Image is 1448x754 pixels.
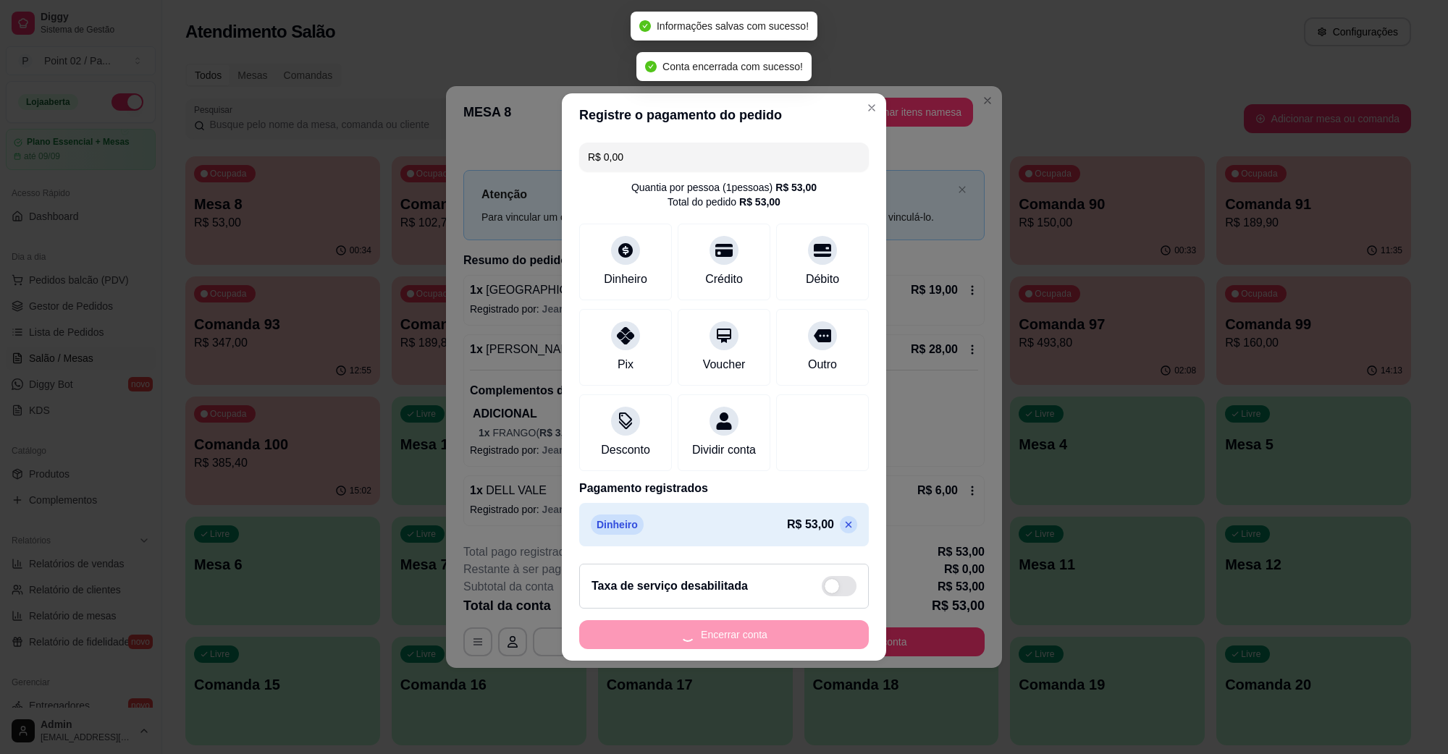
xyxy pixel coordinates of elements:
div: Quantia por pessoa ( 1 pessoas) [631,180,817,195]
header: Registre o pagamento do pedido [562,93,886,137]
p: Dinheiro [591,514,644,535]
p: Pagamento registrados [579,480,869,497]
div: Crédito [705,271,743,288]
div: Voucher [703,356,746,373]
div: R$ 53,00 [739,195,780,209]
input: Ex.: hambúrguer de cordeiro [588,143,860,171]
button: Close [860,96,883,119]
div: Dinheiro [604,271,647,288]
span: Informações salvas com sucesso! [657,20,809,32]
span: check-circle [645,61,657,72]
h2: Taxa de serviço desabilitada [592,577,748,595]
div: Outro [808,356,837,373]
div: Débito [806,271,839,288]
p: R$ 53,00 [787,516,834,533]
div: Total do pedido [668,195,780,209]
div: Dividir conta [692,441,756,459]
span: Conta encerrada com sucesso! [662,61,803,72]
div: Desconto [601,441,650,459]
span: check-circle [639,20,651,32]
div: Pix [618,356,633,373]
div: R$ 53,00 [775,180,817,195]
